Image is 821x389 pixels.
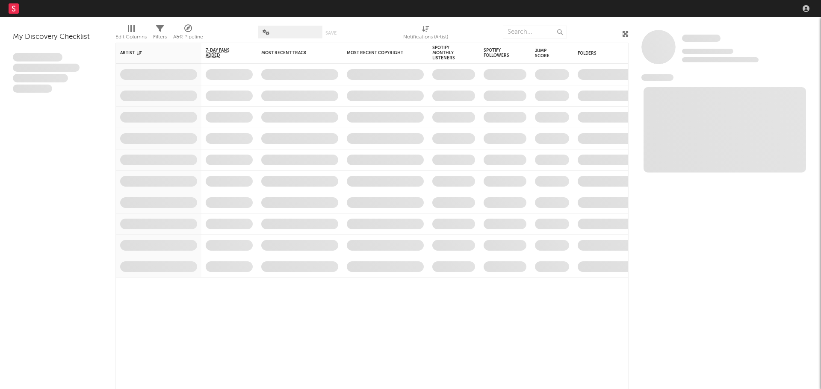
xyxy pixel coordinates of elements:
button: Filter by Jump Score [561,49,569,58]
button: Filter by Spotify Monthly Listeners [467,49,475,57]
span: Praesent ac interdum [13,74,68,82]
div: Spotify Followers [484,48,514,58]
div: A&R Pipeline [173,21,203,46]
div: Folders [578,51,642,56]
span: Some Artist [682,35,721,42]
span: Integer aliquet in purus et [13,64,80,72]
div: Jump Score [535,48,556,58]
div: Spotify Monthly Listeners [432,45,462,61]
div: Notifications (Artist) [403,32,448,42]
span: Aliquam viverra [13,85,52,93]
button: Filter by 7-Day Fans Added [244,49,253,57]
div: Notifications (Artist) [403,21,448,46]
span: Lorem ipsum dolor [13,53,62,61]
button: Filter by Spotify Followers [518,49,526,57]
span: Tracking Since: [DATE] [682,49,733,54]
div: Filters [153,21,167,46]
input: Search... [503,26,567,38]
div: Edit Columns [115,21,147,46]
button: Filter by Most Recent Copyright [415,49,424,57]
div: Most Recent Track [261,50,325,56]
div: My Discovery Checklist [13,32,103,42]
button: Save [325,31,337,35]
div: Artist [120,50,184,56]
div: A&R Pipeline [173,32,203,42]
div: Filters [153,32,167,42]
div: Edit Columns [115,32,147,42]
span: News Feed [641,74,673,81]
button: Filter by Most Recent Track [330,49,338,57]
div: Most Recent Copyright [347,50,411,56]
span: 7-Day Fans Added [206,48,240,58]
a: Some Artist [682,34,721,43]
button: Filter by Artist [189,49,197,57]
span: 0 fans last week [682,57,759,62]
